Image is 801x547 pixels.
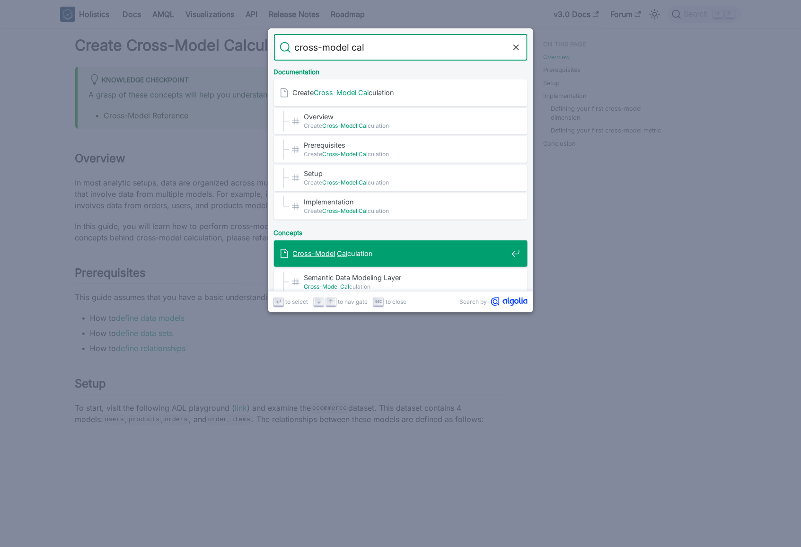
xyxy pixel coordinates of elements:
span: to navigate [338,297,368,306]
a: Semantic Data Modeling Layer​Cross-Model Calculation [274,269,528,295]
span: Create culation [304,150,508,159]
mark: Cal [341,283,350,290]
mark: Cross-Model [323,179,358,186]
span: to select [286,297,308,306]
svg: Arrow up [327,298,334,305]
span: Overview​ [304,112,508,121]
span: Create culation [304,178,508,187]
svg: Escape key [375,298,382,305]
mark: Cal [359,88,369,97]
div: Concepts [272,221,529,240]
span: Implementation​ [304,197,508,206]
a: Prerequisites​CreateCross-Model Calculation [274,136,528,163]
mark: Cal [359,150,368,158]
mark: Cross-Model [304,283,339,290]
mark: Cal [337,249,348,257]
a: Overview​CreateCross-Model Calculation [274,108,528,134]
span: Create culation [304,206,508,215]
span: Create culation [293,88,508,97]
mark: Cross-Model [323,122,358,129]
mark: Cal [359,207,368,214]
span: culation [293,249,508,258]
span: Search by [460,297,487,306]
mark: Cal [359,179,368,186]
a: Cross-Model Calculation [274,240,528,267]
mark: Cross-Model [323,150,358,158]
a: Implementation​CreateCross-Model Calculation [274,193,528,220]
a: Setup​CreateCross-Model Calculation [274,165,528,191]
span: Prerequisites​ [304,141,508,150]
mark: Cal [359,122,368,129]
svg: Enter key [275,298,282,305]
svg: Arrow down [316,298,323,305]
mark: Cross-Model [314,88,357,97]
a: CreateCross-Model Calculation [274,79,528,106]
span: Semantic Data Modeling Layer​ [304,273,508,282]
svg: Algolia [491,297,528,306]
div: Documentation [272,61,529,79]
span: Create culation [304,121,508,130]
button: Clear the query [511,42,522,53]
a: Search byAlgolia [460,297,528,306]
input: Search docs [291,34,511,61]
span: culation [304,282,508,291]
span: to close [386,297,407,306]
mark: Cross-Model [293,249,335,257]
span: Setup​ [304,169,508,178]
mark: Cross-Model [323,207,358,214]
